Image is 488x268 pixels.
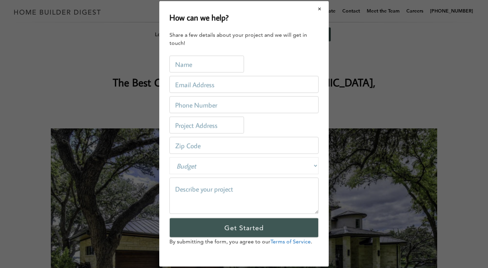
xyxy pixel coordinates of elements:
input: Project Address [169,117,244,134]
div: Share a few details about your project and we will get in touch! [169,31,319,47]
a: Terms of Service [270,239,311,245]
h2: How can we help? [169,11,229,23]
input: Email Address [169,76,319,93]
input: Zip Code [169,137,319,154]
input: Phone Number [169,97,319,114]
input: Name [169,56,244,73]
input: Get Started [169,218,319,238]
iframe: Drift Widget Chat Controller [358,219,480,260]
button: Close modal [311,2,329,16]
p: By submitting the form, you agree to our . [169,238,319,246]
